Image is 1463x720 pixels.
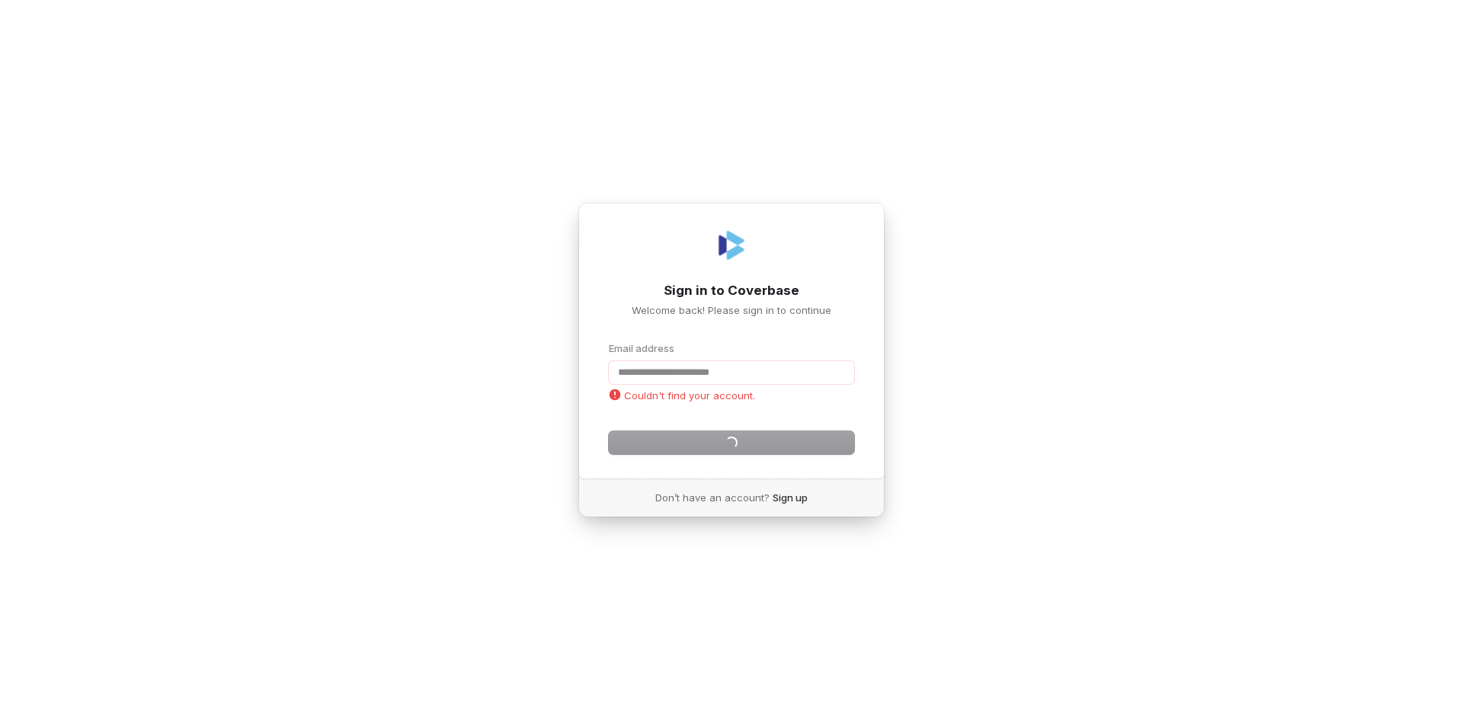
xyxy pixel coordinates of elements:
p: Welcome back! Please sign in to continue [609,303,854,317]
h1: Sign in to Coverbase [609,282,854,300]
p: Couldn't find your account. [609,389,755,402]
a: Sign up [773,491,808,504]
span: Don’t have an account? [655,491,770,504]
img: Coverbase [713,227,750,264]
